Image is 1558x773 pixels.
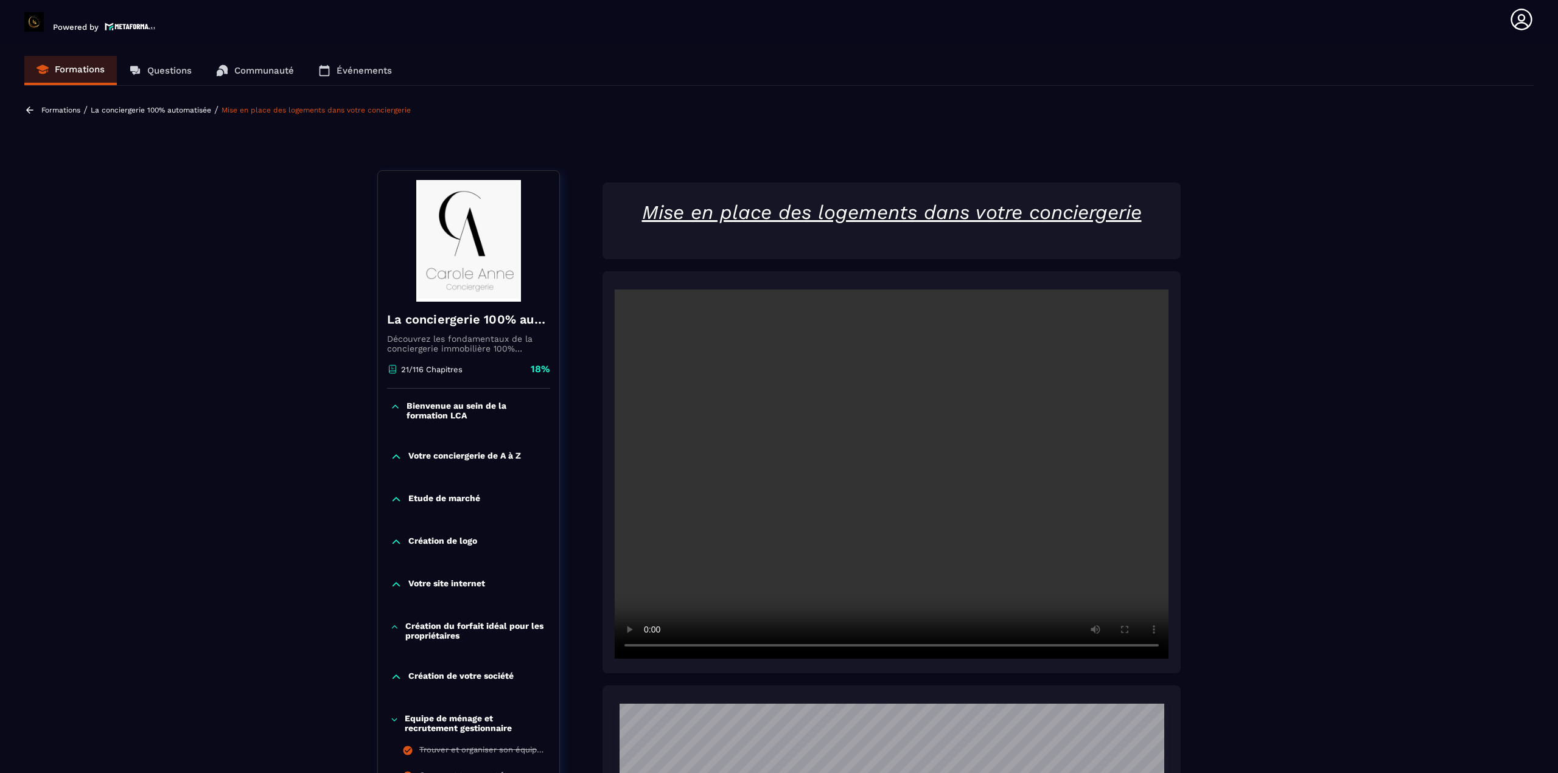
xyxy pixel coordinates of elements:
p: Création de logo [408,536,477,548]
p: Votre site internet [408,578,485,591]
p: Création du forfait idéal pour les propriétaires [405,621,547,640]
a: Mise en place des logements dans votre conciergerie [222,106,411,114]
div: Trouver et organiser son équipe de ménage [419,745,547,758]
a: Formations [24,56,117,85]
p: Votre conciergerie de A à Z [408,451,521,463]
p: Formations [55,64,105,75]
img: logo [105,21,156,32]
p: Communauté [234,65,294,76]
span: / [214,104,218,116]
a: Communauté [204,56,306,85]
p: 21/116 Chapitres [401,365,463,374]
p: Bienvenue au sein de la formation LCA [407,401,547,420]
p: Découvrez les fondamentaux de la conciergerie immobilière 100% automatisée. Cette formation est c... [387,334,550,353]
p: Questions [147,65,192,76]
p: Etude de marché [408,493,480,505]
a: Événements [306,56,404,85]
img: logo-branding [24,12,44,32]
p: Equipe de ménage et recrutement gestionnaire [405,713,547,733]
span: / [83,104,88,116]
p: Événements [337,65,392,76]
img: banner [387,180,550,302]
h4: La conciergerie 100% automatisée [387,311,550,328]
p: Création de votre société [408,671,514,683]
p: Powered by [53,23,99,32]
a: Formations [41,106,80,114]
u: Mise en place des logements dans votre conciergerie [642,201,1142,224]
a: Questions [117,56,204,85]
p: 18% [531,362,550,376]
a: La conciergerie 100% automatisée [91,106,211,114]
